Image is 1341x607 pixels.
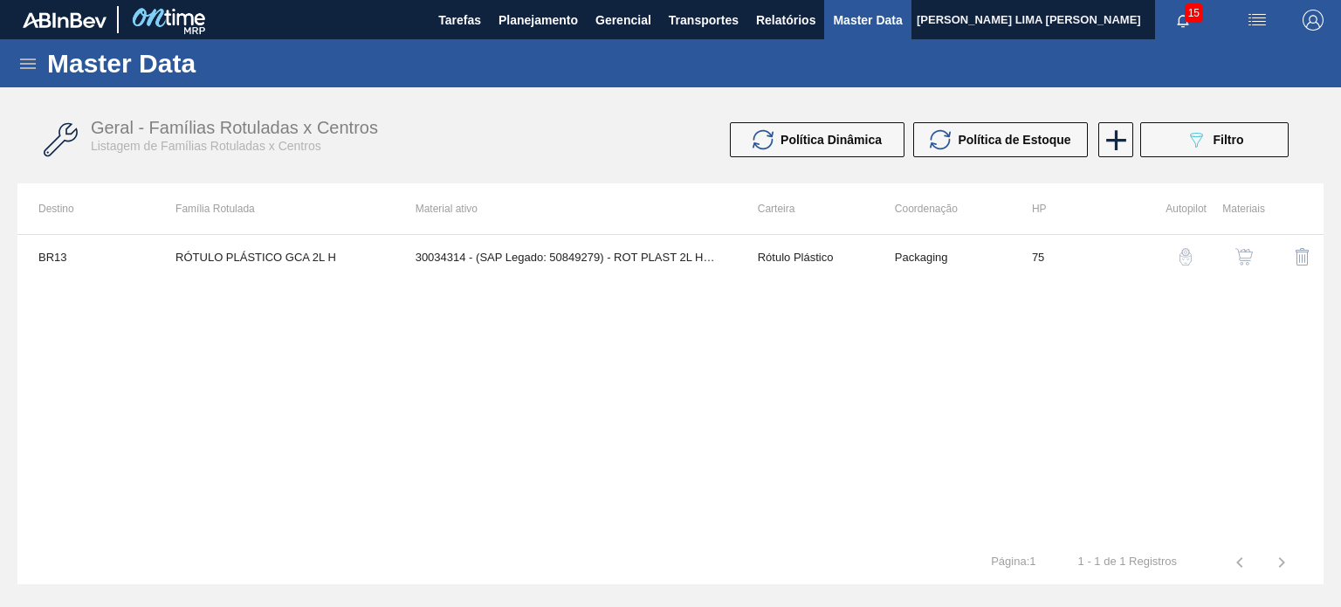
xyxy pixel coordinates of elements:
button: Política de Estoque [913,122,1088,157]
th: Autopilot [1148,183,1207,234]
th: Material ativo [395,183,737,234]
button: shopping-cart-icon [1223,236,1265,278]
td: Packaging [874,235,1011,279]
img: auto-pilot-icon [1177,248,1194,266]
span: 15 [1185,3,1203,23]
th: HP [1011,183,1148,234]
h1: Master Data [47,53,357,73]
div: Nova Família Rotulada x Centro [1097,122,1131,157]
td: 1 - 1 de 1 Registros [1057,541,1198,569]
span: Política Dinâmica [781,133,882,147]
td: RÓTULO PLÁSTICO GCA 2L H [155,235,395,279]
img: TNhmsLtSVTkK8tSr43FrP2fwEKptu5GPRR3wAAAABJRU5ErkJggg== [23,12,107,28]
td: 30034314 - (SAP Legado: 50849279) - ROT PLAST 2L H GCA S CL NIV25 [395,235,737,279]
td: 75 [1011,235,1148,279]
div: Ver Materiais [1215,236,1265,278]
th: Destino [17,183,155,234]
td: BR13 [17,235,155,279]
span: Relatórios [756,10,815,31]
span: Geral - Famílias Rotuladas x Centros [91,118,378,137]
div: Atualizar Política de Estoque em Massa [913,122,1097,157]
span: Política de Estoque [958,133,1070,147]
span: Filtro [1214,133,1244,147]
span: Transportes [669,10,739,31]
button: Filtro [1140,122,1289,157]
div: Filtrar Família Rotulada x Centro [1131,122,1297,157]
button: delete-icon [1282,236,1324,278]
div: Excluir Família Rotulada X Centro [1274,236,1324,278]
img: Logout [1303,10,1324,31]
span: Gerencial [595,10,651,31]
th: Materiais [1207,183,1265,234]
span: Master Data [833,10,902,31]
button: auto-pilot-icon [1165,236,1207,278]
th: Carteira [737,183,874,234]
span: Tarefas [438,10,481,31]
span: Planejamento [499,10,578,31]
span: Listagem de Famílias Rotuladas x Centros [91,139,321,153]
button: Política Dinâmica [730,122,904,157]
div: Atualizar Política Dinâmica [730,122,913,157]
img: delete-icon [1292,246,1313,267]
button: Notificações [1155,8,1211,32]
td: Rótulo Plástico [737,235,874,279]
img: shopping-cart-icon [1235,248,1253,266]
img: userActions [1247,10,1268,31]
th: Coordenação [874,183,1011,234]
td: Página : 1 [970,541,1056,569]
th: Família Rotulada [155,183,395,234]
div: Configuração Auto Pilot [1157,236,1207,278]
